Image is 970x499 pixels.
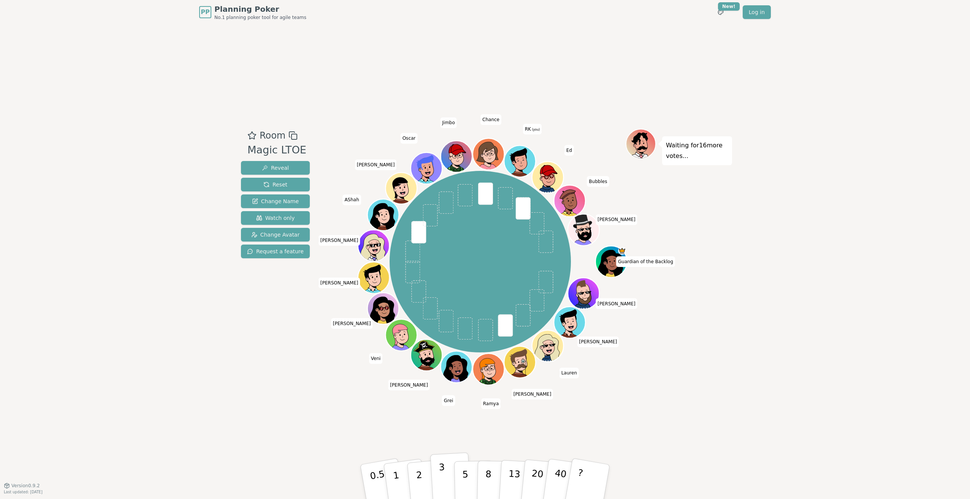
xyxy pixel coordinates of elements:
span: No.1 planning poker tool for agile teams [214,14,306,21]
button: Version0.9.2 [4,483,40,489]
span: Click to change your name [319,235,360,246]
span: Reset [263,181,287,188]
span: Version 0.9.2 [11,483,40,489]
span: Click to change your name [480,114,501,125]
span: Change Name [252,197,299,205]
p: Waiting for 16 more votes... [666,140,728,161]
button: Add as favourite [247,129,257,142]
span: Watch only [256,214,295,222]
span: Click to change your name [388,380,430,390]
button: Click to change your avatar [505,147,534,176]
span: Click to change your name [401,133,418,144]
span: Click to change your name [596,298,637,309]
span: Room [260,129,285,142]
button: Reveal [241,161,310,175]
span: Click to change your name [331,318,373,329]
span: Click to change your name [512,389,553,400]
a: PPPlanning PokerNo.1 planning poker tool for agile teams [199,4,306,21]
span: Click to change your name [442,395,455,406]
span: Click to change your name [342,194,361,205]
span: Click to change your name [523,124,542,134]
span: Guardian of the Backlog is the host [618,247,626,255]
span: PP [201,8,209,17]
span: Reveal [262,164,289,172]
button: Watch only [241,211,310,225]
span: Click to change your name [369,353,383,364]
span: Click to change your name [564,145,574,156]
div: Magic LTOE [247,142,306,158]
div: New! [718,2,740,11]
button: New! [714,5,727,19]
span: Click to change your name [616,256,675,267]
button: Reset [241,178,310,191]
span: Click to change your name [577,336,619,347]
a: Log in [743,5,771,19]
span: Planning Poker [214,4,306,14]
button: Request a feature [241,245,310,258]
span: Click to change your name [596,214,637,225]
span: (you) [531,128,540,131]
span: Last updated: [DATE] [4,490,43,494]
span: Request a feature [247,248,304,255]
button: Change Name [241,194,310,208]
span: Click to change your name [319,278,360,288]
span: Change Avatar [251,231,300,238]
button: Change Avatar [241,228,310,242]
span: Click to change your name [587,176,609,187]
span: Click to change your name [440,117,457,128]
span: Click to change your name [481,398,501,409]
span: Click to change your name [559,368,579,378]
span: Click to change your name [355,159,397,170]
